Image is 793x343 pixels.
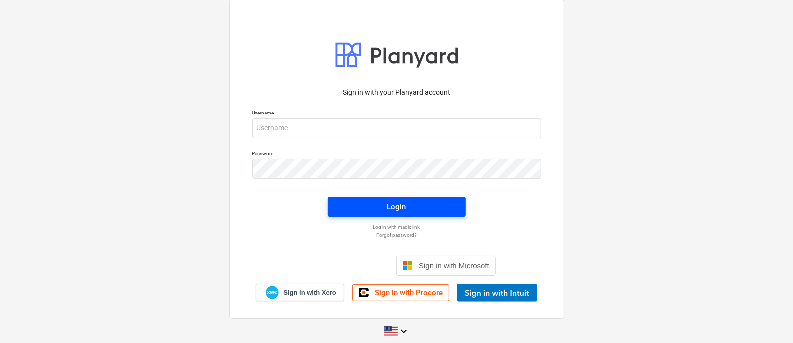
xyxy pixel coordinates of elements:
span: Sign in with Microsoft [419,261,489,270]
i: keyboard_arrow_down [398,325,410,337]
p: Sign in with your Planyard account [252,87,541,98]
p: Username [252,110,541,118]
a: Sign in with Procore [352,284,449,301]
iframe: Chat Widget [743,295,793,343]
a: Forgot password? [247,232,546,238]
a: Sign in with Xero [256,284,344,301]
img: Xero logo [266,286,279,299]
span: Sign in with Procore [375,288,443,297]
a: Log in with magic link [247,224,546,230]
div: Login [387,200,406,213]
p: Password [252,150,541,159]
span: Sign in with Xero [283,288,336,297]
button: Login [328,197,466,217]
input: Username [252,118,541,138]
img: Microsoft logo [403,261,413,271]
iframe: Sign in with Google Button [292,255,393,277]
